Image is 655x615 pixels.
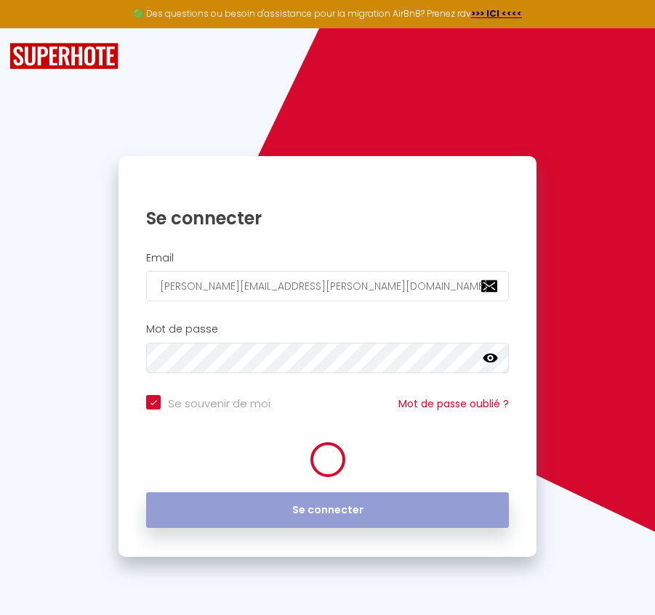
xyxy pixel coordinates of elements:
[9,43,118,70] img: SuperHote logo
[146,492,508,529] button: Se connecter
[146,323,508,335] h2: Mot de passe
[146,252,508,264] h2: Email
[398,396,509,411] a: Mot de passe oublié ?
[146,271,508,301] input: Ton Email
[146,207,508,229] h1: Se connecter
[471,7,522,20] a: >>> ICI <<<<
